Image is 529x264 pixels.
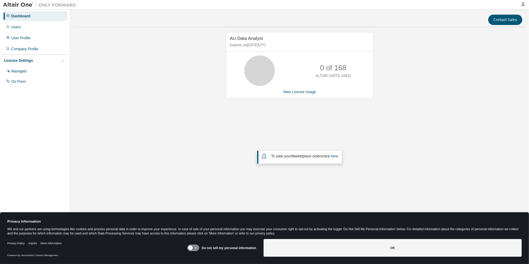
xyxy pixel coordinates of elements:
div: User Profile [11,36,30,40]
div: Dashboard [11,14,30,19]
button: Contact Sales [488,15,522,25]
img: Altair One [3,2,79,8]
span: To view your click [271,154,338,158]
div: On Prem [11,79,26,84]
div: Company Profile [11,47,38,51]
div: License Settings [4,58,33,63]
em: Marketplace orders [292,154,323,158]
div: Managed [11,69,26,74]
p: 0 of 168 [320,63,346,73]
p: Expires on [DATE] UTC [230,43,368,48]
span: AU Data Analyst [230,36,263,41]
div: Users [11,25,21,30]
p: ALTAIR UNITS USED [316,73,351,79]
a: here [331,154,338,158]
a: View License Usage [283,90,316,94]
